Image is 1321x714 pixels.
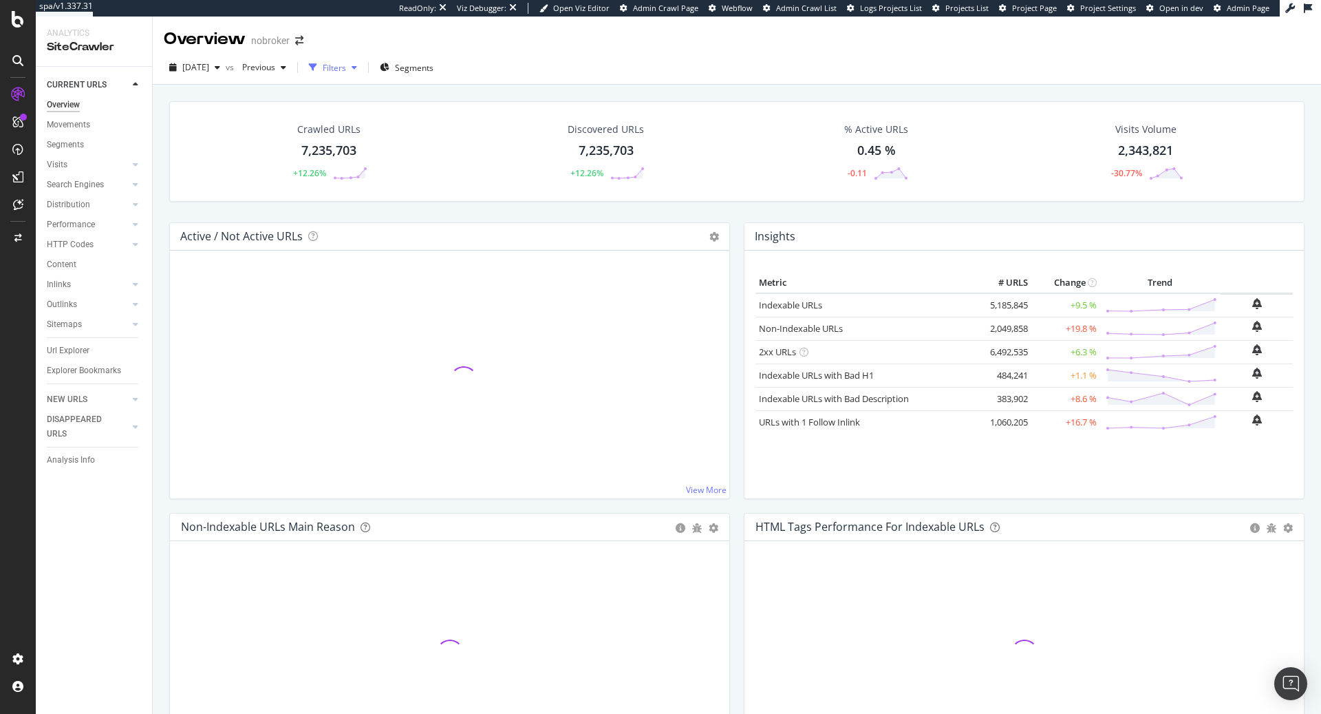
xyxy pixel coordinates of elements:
[1031,273,1100,293] th: Change
[47,364,121,378] div: Explorer Bookmarks
[755,273,976,293] th: Metric
[976,364,1031,387] td: 484,241
[1031,293,1100,317] td: +9.5 %
[844,123,908,136] div: % Active URLs
[1159,3,1203,13] span: Open in dev
[976,273,1031,293] th: # URLS
[303,56,363,78] button: Filters
[1274,667,1307,700] div: Open Intercom Messenger
[47,98,142,112] a: Overview
[860,3,922,13] span: Logs Projects List
[759,392,909,405] a: Indexable URLs with Bad Description
[47,344,89,358] div: Url Explorer
[932,3,989,14] a: Projects List
[709,523,718,533] div: gear
[759,416,860,428] a: URLs with 1 Follow Inlink
[164,56,226,78] button: [DATE]
[374,56,439,78] button: Segments
[47,412,129,441] a: DISAPPEARED URLS
[1031,340,1100,364] td: +6.3 %
[47,392,87,407] div: NEW URLS
[1252,414,1262,426] div: bell-plus
[579,142,634,160] div: 7,235,703
[620,3,698,14] a: Admin Crawl Page
[47,364,142,378] a: Explorer Bookmarks
[1267,523,1276,533] div: bug
[47,198,129,212] a: Distribution
[1100,273,1221,293] th: Trend
[709,232,719,242] i: Options
[457,3,506,14] div: Viz Debugger:
[1252,298,1262,309] div: bell-plus
[47,344,142,358] a: Url Explorer
[692,523,702,533] div: bug
[1250,523,1260,533] div: circle-info
[47,277,129,292] a: Inlinks
[759,322,843,335] a: Non-Indexable URLs
[297,123,361,136] div: Crawled URLs
[237,56,292,78] button: Previous
[47,258,76,272] div: Content
[976,410,1031,434] td: 1,060,205
[293,167,326,179] div: +12.26%
[399,3,436,14] div: ReadOnly:
[182,61,209,73] span: 2025 Sep. 1st
[776,3,837,13] span: Admin Crawl List
[1031,364,1100,387] td: +1.1 %
[323,62,346,74] div: Filters
[47,78,129,92] a: CURRENT URLS
[47,39,141,55] div: SiteCrawler
[47,453,95,468] div: Analysis Info
[47,277,71,292] div: Inlinks
[976,387,1031,410] td: 383,902
[164,28,246,51] div: Overview
[47,453,142,468] a: Analysis Info
[1115,123,1177,136] div: Visits Volume
[237,61,275,73] span: Previous
[47,297,77,312] div: Outlinks
[47,218,129,232] a: Performance
[1118,142,1173,160] div: 2,343,821
[47,218,95,232] div: Performance
[976,317,1031,340] td: 2,049,858
[1111,167,1142,179] div: -30.77%
[47,78,107,92] div: CURRENT URLS
[180,227,303,246] h4: Active / Not Active URLs
[301,142,356,160] div: 7,235,703
[1252,344,1262,355] div: bell-plus
[722,3,753,13] span: Webflow
[763,3,837,14] a: Admin Crawl List
[47,28,141,39] div: Analytics
[47,258,142,272] a: Content
[539,3,610,14] a: Open Viz Editor
[945,3,989,13] span: Projects List
[848,167,867,179] div: -0.11
[1252,391,1262,402] div: bell-plus
[633,3,698,13] span: Admin Crawl Page
[47,317,82,332] div: Sitemaps
[47,198,90,212] div: Distribution
[47,392,129,407] a: NEW URLS
[709,3,753,14] a: Webflow
[47,158,129,172] a: Visits
[759,299,822,311] a: Indexable URLs
[47,412,116,441] div: DISAPPEARED URLS
[759,369,874,381] a: Indexable URLs with Bad H1
[47,238,94,252] div: HTTP Codes
[1214,3,1269,14] a: Admin Page
[1146,3,1203,14] a: Open in dev
[295,36,303,45] div: arrow-right-arrow-left
[47,297,129,312] a: Outlinks
[999,3,1057,14] a: Project Page
[47,118,142,132] a: Movements
[1227,3,1269,13] span: Admin Page
[1283,523,1293,533] div: gear
[47,317,129,332] a: Sitemaps
[857,142,896,160] div: 0.45 %
[47,178,104,192] div: Search Engines
[1252,368,1262,379] div: bell-plus
[847,3,922,14] a: Logs Projects List
[1252,321,1262,332] div: bell-plus
[755,227,795,246] h4: Insights
[251,34,290,48] div: nobroker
